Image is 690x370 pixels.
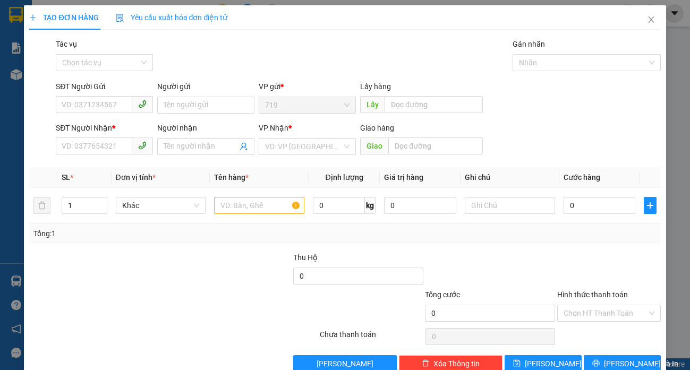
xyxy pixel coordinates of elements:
[56,81,153,92] div: SĐT Người Gửi
[33,228,267,239] div: Tổng: 1
[525,358,582,369] span: [PERSON_NAME]
[433,358,480,369] span: Xóa Thông tin
[29,14,37,21] span: plus
[214,197,304,214] input: VD: Bàn, Ghế
[116,173,156,182] span: Đơn vị tính
[360,137,388,154] span: Giao
[293,253,318,262] span: Thu Hộ
[259,81,356,92] div: VP gửi
[265,97,350,113] span: 719
[56,122,153,134] div: SĐT Người Nhận
[513,359,521,368] span: save
[157,122,254,134] div: Người nhận
[214,173,249,182] span: Tên hàng
[557,290,628,299] label: Hình thức thanh toán
[33,197,50,214] button: delete
[259,124,288,132] span: VP Nhận
[465,197,555,214] input: Ghi Chú
[360,82,391,91] span: Lấy hàng
[365,197,376,214] span: kg
[604,358,678,369] span: [PERSON_NAME] và In
[644,197,656,214] button: plus
[425,290,460,299] span: Tổng cước
[116,13,228,22] span: Yêu cầu xuất hóa đơn điện tử
[240,142,248,151] span: user-add
[592,359,600,368] span: printer
[647,15,655,24] span: close
[157,81,254,92] div: Người gửi
[360,124,394,132] span: Giao hàng
[644,201,655,210] span: plus
[636,5,666,35] button: Close
[384,197,456,214] input: 0
[388,137,483,154] input: Dọc đường
[385,96,483,113] input: Dọc đường
[138,141,147,150] span: phone
[122,197,199,213] span: Khác
[360,96,385,113] span: Lấy
[461,167,559,188] th: Ghi chú
[138,100,147,108] span: phone
[317,358,373,369] span: [PERSON_NAME]
[116,14,124,22] img: icon
[319,329,424,347] div: Chưa thanh toán
[564,173,600,182] span: Cước hàng
[422,359,429,368] span: delete
[29,13,98,22] span: TẠO ĐƠN HÀNG
[513,40,545,48] label: Gán nhãn
[384,173,423,182] span: Giá trị hàng
[56,40,77,48] label: Tác vụ
[325,173,363,182] span: Định lượng
[62,173,70,182] span: SL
